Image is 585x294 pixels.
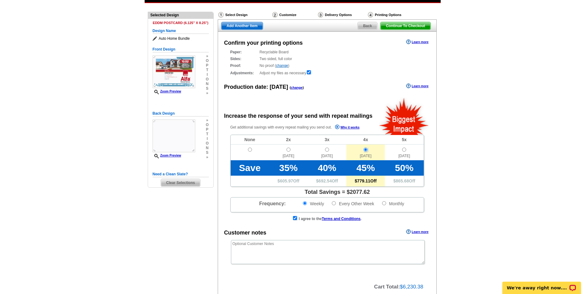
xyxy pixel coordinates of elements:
[153,28,209,34] h5: Design Name
[385,160,423,176] td: 50%
[322,217,360,221] a: Terms and Conditions
[230,70,258,76] strong: Adjustments:
[231,135,269,145] td: None
[206,127,208,132] span: p
[206,63,208,68] span: p
[230,124,373,131] p: Get additional savings with every repeat mailing you send out.
[357,22,377,30] a: Back
[381,201,404,206] label: Monthly
[224,39,303,47] div: Confirm your printing options
[385,176,423,186] td: $ Off
[332,201,336,205] input: Every Other Week
[218,12,272,19] div: Select Design
[318,12,323,18] img: Delivery Options
[331,201,374,206] label: Every Other Week
[308,135,346,145] td: 3x
[206,68,208,72] span: t
[385,135,423,145] td: 5x
[230,63,258,68] strong: Proof:
[280,178,293,183] span: 605.97
[308,176,346,186] td: $ Off
[276,63,288,68] a: change
[153,120,195,152] img: small-thumb.jpg
[230,70,424,76] div: Adjust my files as necessary
[269,135,308,145] td: 2x
[206,150,208,155] span: s
[206,132,208,137] span: t
[385,153,423,160] span: [DATE]
[406,39,428,44] a: Learn more
[357,178,370,183] span: 779.11
[346,160,385,176] td: 45%
[346,135,385,145] td: 4x
[302,201,324,206] label: Weekly
[230,56,258,62] strong: Sides:
[358,22,377,30] span: Back
[303,201,307,205] input: Weekly
[221,22,263,30] a: Add Another Item
[259,201,286,206] span: Frequency:
[272,12,317,19] div: Customize
[206,123,208,127] span: o
[368,12,373,18] img: Printing Options & Summary
[206,146,208,150] span: n
[381,22,430,30] span: Continue To Checkout
[206,77,208,82] span: o
[153,111,209,116] h5: Back Design
[291,86,303,89] a: change
[305,189,370,195] span: Total Savings = $2077.62
[153,55,195,88] img: small-thumb.jpg
[206,155,208,160] span: »
[308,160,346,176] td: 40%
[346,153,385,160] span: [DATE]
[206,54,208,59] span: »
[367,12,421,19] div: Printing Options
[153,171,209,177] h5: Need a Clean Slate?
[224,83,304,91] div: Production date:
[308,153,346,160] span: [DATE]
[269,160,308,176] td: 35%
[224,229,266,237] div: Customer notes
[218,12,224,18] img: Select Design
[161,179,200,186] span: Clear Selections
[153,47,209,52] h5: Front Design
[299,217,362,221] strong: I agree to the .
[206,86,208,91] span: s
[230,49,258,55] strong: Paper:
[206,137,208,141] span: i
[231,160,269,176] td: Save
[346,176,385,186] td: $ Off
[153,35,209,42] span: Auto Home Bundle
[148,12,213,18] div: Selected Design
[153,21,209,25] h4: EDDM Postcard (6.125" x 8.25")
[379,97,430,135] img: biggestImpact.png
[269,176,308,186] td: $ Off
[335,125,360,131] a: Why it works
[206,118,208,123] span: »
[206,141,208,146] span: o
[224,112,373,120] div: Increase the response of your send with repeat mailings
[230,63,424,68] div: No proof ( )
[400,284,423,290] span: $6,230.38
[230,49,424,55] div: Recyclable Board
[319,178,332,183] span: 692.54
[498,275,585,294] iframe: LiveChat chat widget
[317,12,367,19] div: Delivery Options
[270,84,288,90] span: [DATE]
[153,90,181,93] a: Zoom Preview
[269,153,308,160] span: [DATE]
[382,201,386,205] input: Monthly
[272,12,278,18] img: Customize
[374,284,400,290] strong: Cart Total:
[230,56,424,62] div: Two sided, full color
[406,84,428,88] a: Learn more
[206,82,208,86] span: n
[406,229,428,234] a: Learn more
[396,178,409,183] span: 865.68
[206,59,208,63] span: o
[290,86,304,89] span: ( )
[153,154,181,157] a: Zoom Preview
